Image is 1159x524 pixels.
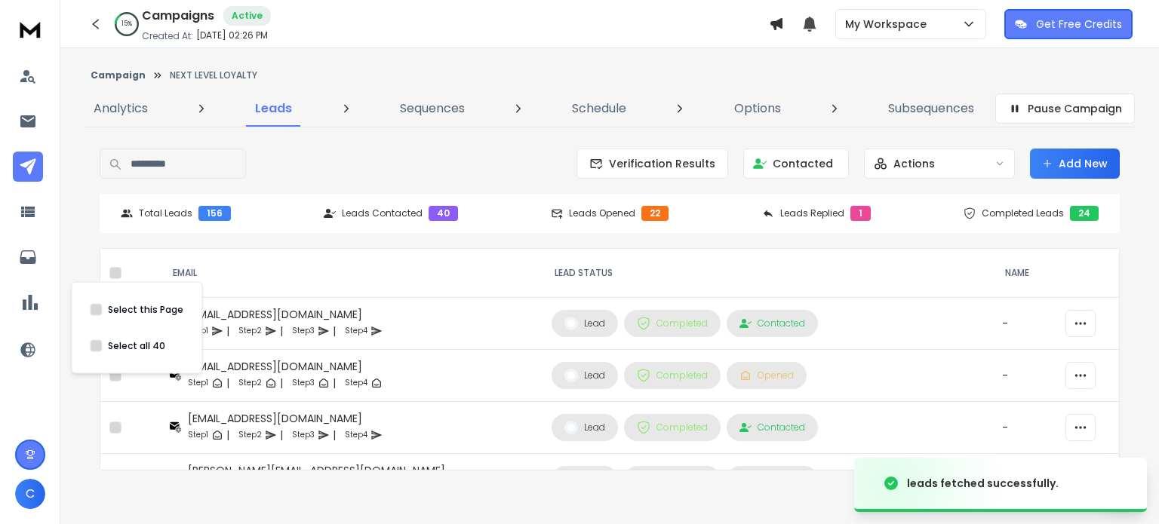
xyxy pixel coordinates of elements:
[850,206,871,221] div: 1
[333,427,336,443] p: |
[280,375,283,391] p: |
[569,207,635,219] p: Leads Opened
[564,317,605,330] div: Lead
[196,29,268,41] p: [DATE] 02:26 PM
[333,375,336,391] p: |
[993,298,1056,350] td: -
[429,206,458,221] div: 40
[993,249,1056,298] th: NAME
[108,304,183,316] label: Select this Page
[893,156,935,171] p: Actions
[637,369,708,382] div: Completed
[345,375,367,391] p: Step 4
[226,375,229,391] p: |
[91,69,146,81] button: Campaign
[142,7,214,25] h1: Campaigns
[121,20,132,29] p: 15 %
[637,317,708,330] div: Completed
[333,323,336,339] p: |
[993,402,1056,454] td: -
[246,90,301,127] a: Leads
[993,350,1056,402] td: -
[995,93,1135,124] button: Pause Campaign
[188,307,383,322] div: [EMAIL_ADDRESS][DOMAIN_NAME]
[188,359,383,374] div: [EMAIL_ADDRESS][DOMAIN_NAME]
[280,323,283,339] p: |
[292,323,315,339] p: Step 3
[391,90,474,127] a: Sequences
[292,427,315,443] p: Step 3
[637,421,708,434] div: Completed
[15,479,45,509] button: C
[773,156,833,171] p: Contacted
[845,17,933,32] p: My Workspace
[739,369,794,382] div: Opened
[238,323,262,339] p: Step 2
[641,206,669,221] div: 22
[734,100,781,118] p: Options
[739,317,805,329] div: Contacted
[739,421,805,434] div: Contacted
[280,427,283,443] p: |
[1004,9,1133,39] button: Get Free Credits
[563,90,635,127] a: Schedule
[780,207,844,219] p: Leads Replied
[292,375,315,391] p: Step 3
[1070,206,1099,221] div: 24
[400,100,465,118] p: Sequences
[238,427,262,443] p: Step 2
[345,427,367,443] p: Step 4
[94,100,148,118] p: Analytics
[198,206,231,221] div: 156
[188,427,208,443] p: Step 1
[15,15,45,43] img: logo
[572,100,626,118] p: Schedule
[564,421,605,434] div: Lead
[139,207,192,219] p: Total Leads
[255,100,292,118] p: Leads
[161,249,543,298] th: EMAIL
[982,207,1064,219] p: Completed Leads
[603,156,715,171] span: Verification Results
[188,375,208,391] p: Step 1
[576,149,728,179] button: Verification Results
[238,375,262,391] p: Step 2
[1030,149,1120,179] button: Add New
[142,30,193,42] p: Created At:
[223,6,271,26] div: Active
[543,249,993,298] th: LEAD STATUS
[170,69,257,81] p: NEXT LEVEL LOYALTY
[188,411,383,426] div: [EMAIL_ADDRESS][DOMAIN_NAME]
[888,100,974,118] p: Subsequences
[226,323,229,339] p: |
[1036,17,1122,32] p: Get Free Credits
[188,463,445,478] div: [PERSON_NAME][EMAIL_ADDRESS][DOMAIN_NAME]
[108,340,165,352] label: Select all 40
[342,207,423,219] p: Leads Contacted
[345,323,367,339] p: Step 4
[879,90,983,127] a: Subsequences
[226,427,229,443] p: |
[564,369,605,382] div: Lead
[725,90,790,127] a: Options
[907,476,1059,491] div: leads fetched successfully.
[85,90,157,127] a: Analytics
